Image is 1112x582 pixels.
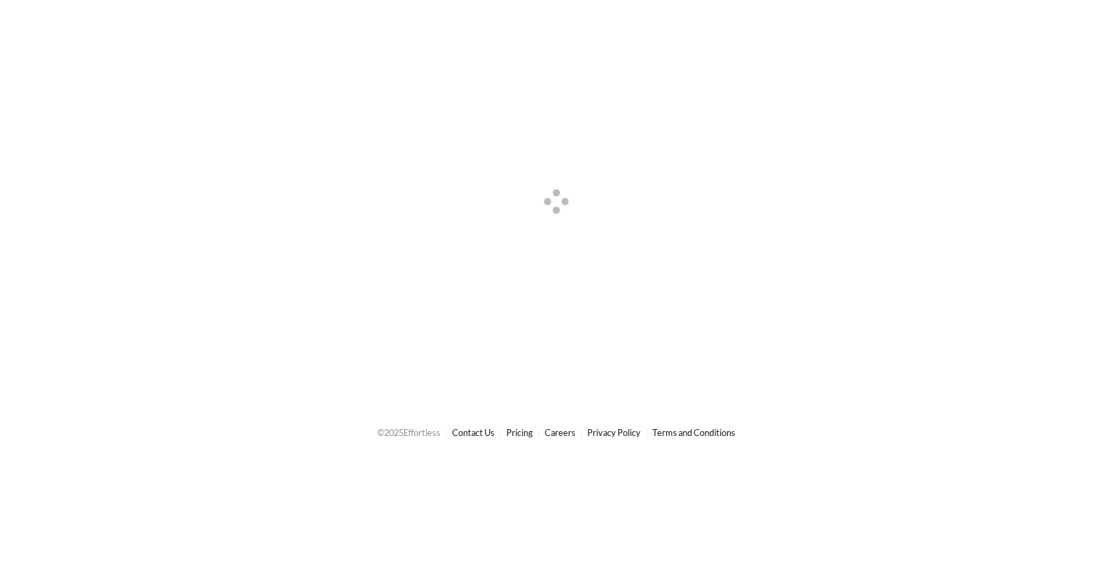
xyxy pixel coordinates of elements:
[506,427,533,438] a: Pricing
[652,427,735,438] a: Terms and Conditions
[377,427,440,438] span: © 2025 Effortless
[452,427,495,438] a: Contact Us
[587,427,641,438] a: Privacy Policy
[545,427,576,438] a: Careers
